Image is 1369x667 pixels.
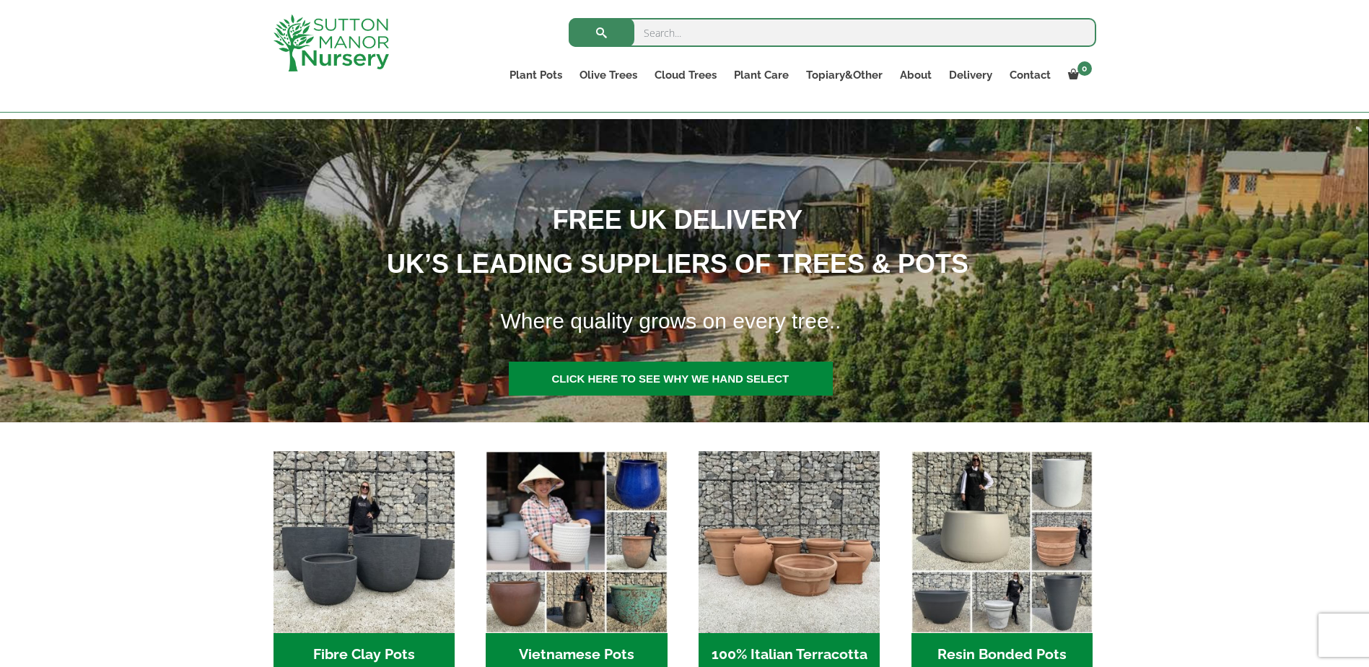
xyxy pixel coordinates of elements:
[940,65,1001,85] a: Delivery
[571,65,646,85] a: Olive Trees
[1077,61,1092,76] span: 0
[483,300,1192,343] h1: Where quality grows on every tree..
[725,65,797,85] a: Plant Care
[147,198,1191,286] h1: FREE UK DELIVERY UK’S LEADING SUPPLIERS OF TREES & POTS
[486,451,667,632] img: Home - 6E921A5B 9E2F 4B13 AB99 4EF601C89C59 1 105 c
[569,18,1096,47] input: Search...
[699,451,880,632] img: Home - 1B137C32 8D99 4B1A AA2F 25D5E514E47D 1 105 c
[797,65,891,85] a: Topiary&Other
[274,451,455,632] img: Home - 8194B7A3 2818 4562 B9DD 4EBD5DC21C71 1 105 c 1
[891,65,940,85] a: About
[274,14,389,71] img: logo
[1059,65,1096,85] a: 0
[1001,65,1059,85] a: Contact
[646,65,725,85] a: Cloud Trees
[501,65,571,85] a: Plant Pots
[911,451,1093,632] img: Home - 67232D1B A461 444F B0F6 BDEDC2C7E10B 1 105 c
